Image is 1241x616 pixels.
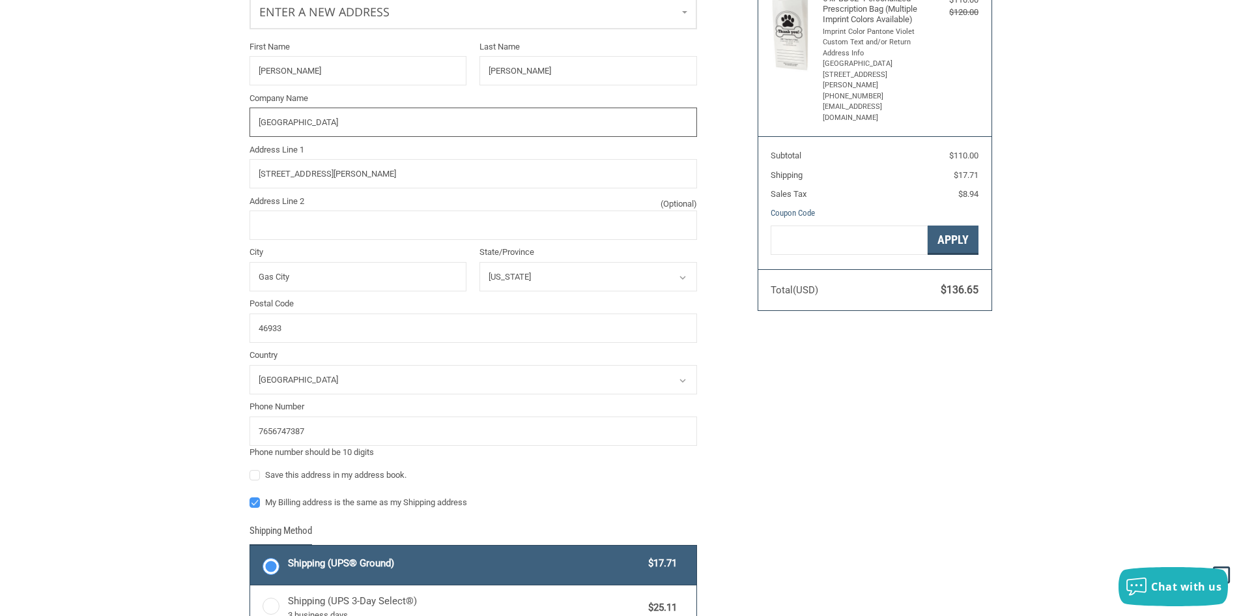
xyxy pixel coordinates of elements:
label: Phone Number [250,400,697,413]
a: Coupon Code [771,208,815,218]
span: $110.00 [949,151,978,160]
div: Phone number should be 10 digits [250,446,697,459]
div: $120.00 [926,6,978,19]
label: City [250,246,467,259]
span: Shipping (UPS® Ground) [288,556,642,571]
label: State/Province [479,246,697,259]
span: Subtotal [771,151,801,160]
label: Address Line 2 [250,195,697,208]
span: $17.71 [954,170,978,180]
button: Chat with us [1119,567,1228,606]
span: $8.94 [958,189,978,199]
label: Company Name [250,92,697,105]
label: My Billing address is the same as my Shipping address [250,497,697,508]
li: Imprint Color Pantone Violet [823,27,924,38]
span: Total (USD) [771,284,818,296]
small: (Optional) [661,198,697,211]
input: Gift Certificate or Coupon Code [771,226,928,255]
legend: Shipping Method [250,523,312,545]
span: $136.65 [941,284,978,296]
label: Last Name [479,40,697,53]
span: Shipping [771,170,803,180]
label: Save this address in my address book. [250,470,697,480]
li: Custom Text and/or Return Address Info [GEOGRAPHIC_DATA] [STREET_ADDRESS][PERSON_NAME] [PHONE_NUM... [823,37,924,123]
span: Chat with us [1151,579,1221,594]
button: Apply [928,226,978,255]
label: Address Line 1 [250,143,697,156]
label: Country [250,349,697,362]
span: $25.11 [642,600,678,615]
span: Sales Tax [771,189,806,199]
span: $17.71 [642,556,678,571]
label: Postal Code [250,297,697,310]
label: First Name [250,40,467,53]
span: Enter a new address [259,4,390,20]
